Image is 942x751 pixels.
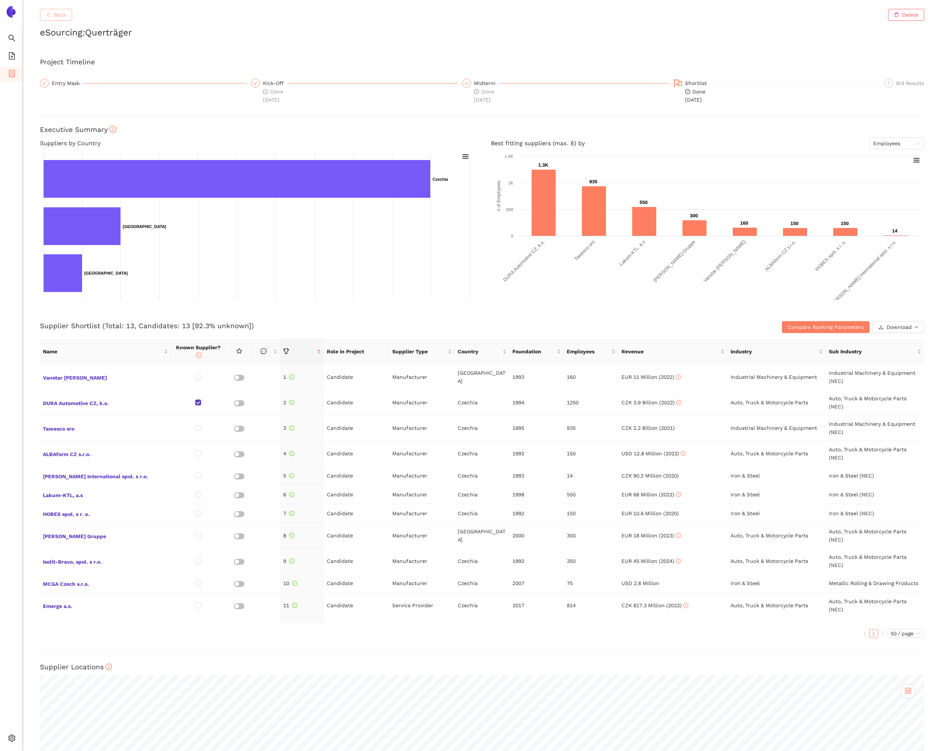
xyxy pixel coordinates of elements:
[589,179,597,184] text: 935
[621,451,686,456] span: USD 12.8 Million (2022)
[43,531,168,540] span: [PERSON_NAME] Gruppe
[869,629,878,638] li: 1
[324,504,389,523] td: Candidate
[826,504,924,523] td: Iron & Steel (NEC)
[324,523,389,548] td: Candidate
[676,492,681,497] span: info-circle
[888,629,924,638] div: Page Size
[888,9,924,21] button: deleteDelete
[292,603,297,608] span: info-circle
[826,364,924,390] td: Industrial Machinery & Equipment (NEC)
[283,400,294,405] span: 2
[652,239,696,283] text: [PERSON_NAME] Gruppe
[728,441,826,466] td: Auto, Truck & Motorcycle Parts
[283,473,294,479] span: 5
[123,224,166,229] text: [GEOGRAPHIC_DATA]
[292,581,297,586] span: info-circle
[474,89,494,103] span: Done [DATE]
[826,441,924,466] td: Auto, Truck & Motorcycle Parts (NEC)
[564,485,619,504] td: 550
[283,533,294,538] span: 8
[43,398,168,407] span: DURA Automotive CZ, k.s.
[506,207,513,212] text: 500
[509,485,564,504] td: 1998
[728,466,826,485] td: Iron & Steel
[324,485,389,504] td: Candidate
[509,504,564,523] td: 1992
[283,558,294,564] span: 9
[324,441,389,466] td: Candidate
[455,618,509,644] td: [GEOGRAPHIC_DATA]
[289,425,294,431] span: info-circle
[261,348,267,354] span: message
[289,511,294,516] span: info-circle
[40,27,924,39] h2: eSourcing : Querträger
[324,364,389,390] td: Candidate
[826,415,924,441] td: Industrial Machinery & Equipment (NEC)
[872,321,924,333] button: downloadDownloaddown
[40,79,247,88] div: Entry Mask
[491,137,924,149] h4: Best fitting suppliers (max. 8) by
[681,451,686,456] span: info-circle
[676,533,681,538] span: info-circle
[509,415,564,441] td: 1995
[731,347,817,356] span: Industry
[455,364,509,390] td: [GEOGRAPHIC_DATA]
[42,81,47,85] span: check
[790,221,799,226] text: 150
[826,618,924,644] td: Appliances, Tools & Housewares (NEC)
[567,347,610,356] span: Employees
[196,352,202,358] span: info-circle
[54,11,66,19] span: Back
[389,485,455,504] td: Manufacturer
[8,50,16,64] span: file-add
[788,323,864,331] span: Compare Ranking Parameters
[283,580,297,586] span: 10
[621,558,681,564] span: EUR 45 Million (2024)
[878,629,887,638] li: Next Page
[826,485,924,504] td: Iron & Steel (NEC)
[324,548,389,574] td: Candidate
[896,80,924,86] span: Bid Results
[826,339,924,364] th: this column's title is Sub Industry,this column is sortable
[52,79,84,88] div: Entry Mask
[43,578,168,588] span: MCGA Czech s.r.o.
[676,374,681,380] span: info-circle
[458,347,501,356] span: Country
[509,390,564,415] td: 1994
[84,271,128,275] text: [GEOGRAPHIC_DATA]
[728,523,826,548] td: Auto, Truck & Motorcycle Parts
[621,374,681,380] span: EUR 11 Million (2022)
[455,574,509,593] td: Czechia
[740,220,748,226] text: 160
[564,504,619,523] td: 150
[841,221,849,226] text: 150
[283,492,294,497] span: 6
[43,449,168,458] span: ALBAform CZ s.r.o.
[40,9,72,21] button: leftBack
[389,523,455,548] td: Manufacturer
[324,339,389,364] th: Role in Project
[676,400,681,405] span: info-circle
[564,441,619,466] td: 150
[826,548,924,574] td: Auto, Truck & Motorcycle Parts (NEC)
[728,574,826,593] td: Iron & Steel
[43,509,168,518] span: HOBES spol. s r. o.
[263,89,268,94] span: check-circle
[389,390,455,415] td: Manufacturer
[564,523,619,548] td: 300
[389,466,455,485] td: Manufacturer
[283,510,294,516] span: 7
[289,374,294,380] span: info-circle
[43,347,162,356] span: Name
[283,451,294,456] span: 4
[509,441,564,466] td: 1992
[564,466,619,485] td: 14
[728,485,826,504] td: Iron & Steel
[324,574,389,593] td: Candidate
[509,548,564,574] td: 1992
[263,79,288,88] div: Kick-Off
[826,593,924,618] td: Auto, Truck & Motorcycle Parts (NEC)
[263,89,283,103] span: Done [DATE]
[728,593,826,618] td: Auto, Truck & Motorcycle Parts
